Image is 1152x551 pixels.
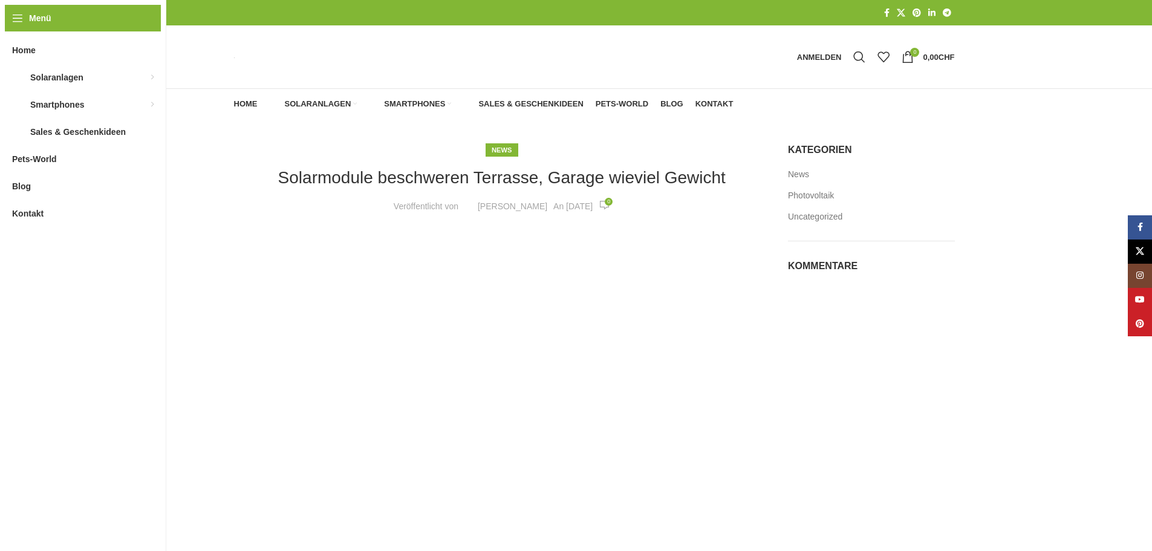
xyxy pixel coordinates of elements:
a: Smartphones [369,92,451,116]
a: X Social Link [1128,240,1152,264]
a: Blog [660,92,683,116]
a: 0 0,00CHF [896,45,960,69]
span: Home [234,99,258,109]
span: 0 [910,48,919,57]
a: Suche [847,45,871,69]
a: Pinterest Social Link [909,5,925,21]
time: An [DATE] [553,201,593,211]
h5: Kommentare [788,259,955,273]
a: Photovoltaik [788,190,835,202]
h5: Kategorien [788,143,955,157]
a: Solaranlagen [270,92,357,116]
span: Kontakt [695,99,734,109]
a: [PERSON_NAME] [478,200,547,213]
span: Home [12,39,36,61]
h1: Solarmodule beschweren Terrasse, Garage wieviel Gewicht [278,166,726,189]
span: Kontakt [12,203,44,224]
a: Home [234,92,258,116]
span: Blog [660,99,683,109]
a: News [492,146,512,154]
bdi: 0,00 [923,53,954,62]
span: Blog [12,175,31,197]
img: Smartphones [369,99,380,109]
span: Smartphones [384,99,445,109]
a: Facebook Social Link [880,5,893,21]
span: Veröffentlicht von [394,200,458,213]
span: Menü [29,11,51,25]
span: Anmelden [797,53,842,61]
a: X Social Link [893,5,909,21]
a: Instagram Social Link [1128,264,1152,288]
span: Pets-World [596,99,648,109]
img: Smartphones [12,99,24,111]
img: Sales & Geschenkideen [463,99,474,109]
a: Pets-World [596,92,648,116]
a: LinkedIn Social Link [925,5,939,21]
a: Kontakt [695,92,734,116]
span: Solaranlagen [30,67,83,88]
a: Facebook Social Link [1128,215,1152,240]
span: Sales & Geschenkideen [478,99,583,109]
a: YouTube Social Link [1128,288,1152,312]
a: Sales & Geschenkideen [463,92,583,116]
img: author-avatar [461,200,475,213]
a: Uncategorized [788,211,844,223]
a: Pinterest Social Link [1128,312,1152,336]
span: Smartphones [30,94,84,116]
a: 0 [599,199,610,213]
a: Telegram Social Link [939,5,955,21]
span: 0 [605,198,613,206]
a: News [788,169,810,181]
img: Sales & Geschenkideen [12,126,24,138]
span: Sales & Geschenkideen [30,121,126,143]
div: Hauptnavigation [228,92,740,116]
span: Solaranlagen [285,99,351,109]
img: Solaranlagen [12,71,24,83]
a: Anmelden [791,45,848,69]
img: Solaranlagen [270,99,281,109]
span: Pets-World [12,148,57,170]
div: Meine Wunschliste [871,45,896,69]
span: CHF [939,53,955,62]
a: Logo der Website [234,52,235,62]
